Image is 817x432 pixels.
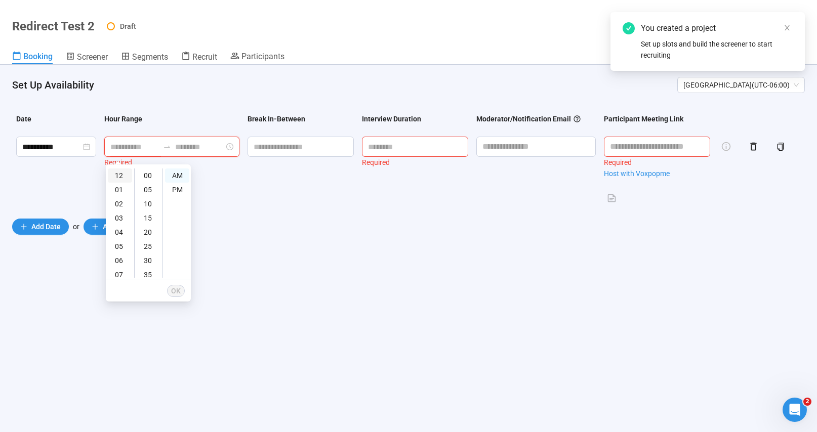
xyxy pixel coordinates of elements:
[103,221,142,232] span: Add Session
[12,51,53,64] a: Booking
[104,113,142,124] div: Hour Range
[248,113,305,124] div: Break In-Between
[84,219,150,235] button: plusAdd Session
[120,22,136,30] span: Draft
[108,197,132,211] div: 02
[92,223,99,230] span: plus
[137,253,161,268] div: 30
[20,223,27,230] span: plus
[108,239,132,253] div: 05
[77,52,108,62] span: Screener
[31,221,61,232] span: Add Date
[108,225,132,239] div: 04
[604,168,710,179] a: Host with Voxpopme
[604,113,683,124] div: Participant Meeting Link
[163,143,171,151] span: swap-right
[784,24,791,31] span: close
[641,22,793,34] div: You created a project
[604,157,710,168] div: Required
[108,183,132,197] div: 01
[12,78,669,92] h4: Set Up Availability
[137,268,161,282] div: 35
[23,52,53,61] span: Booking
[683,77,799,93] span: [GEOGRAPHIC_DATA] ( UTC-06:00 )
[362,113,421,124] div: Interview Duration
[121,51,168,64] a: Segments
[66,51,108,64] a: Screener
[108,168,132,183] div: 12
[783,398,807,422] iframe: Intercom live chat
[163,143,171,151] span: to
[137,197,161,211] div: 10
[230,51,284,63] a: Participants
[241,52,284,61] span: Participants
[192,52,217,62] span: Recruit
[137,168,161,183] div: 00
[137,183,161,197] div: 05
[362,157,468,168] div: Required
[623,22,635,34] span: check-circle
[108,253,132,268] div: 06
[12,219,805,235] div: or
[171,285,181,296] span: OK
[16,113,31,124] div: Date
[772,139,789,155] button: copy
[165,183,189,197] div: PM
[132,52,168,62] span: Segments
[104,157,239,168] div: Required
[803,398,811,406] span: 2
[108,211,132,225] div: 03
[137,225,161,239] div: 20
[137,239,161,253] div: 25
[181,51,217,64] a: Recruit
[777,143,785,151] span: copy
[641,38,793,61] div: Set up slots and build the screener to start recruiting
[108,268,132,282] div: 07
[12,19,95,33] h1: Redirect Test 2
[137,211,161,225] div: 15
[167,285,185,297] button: OK
[165,168,189,183] div: AM
[12,219,69,235] button: plusAdd Date
[476,113,582,124] div: Moderator/Notification Email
